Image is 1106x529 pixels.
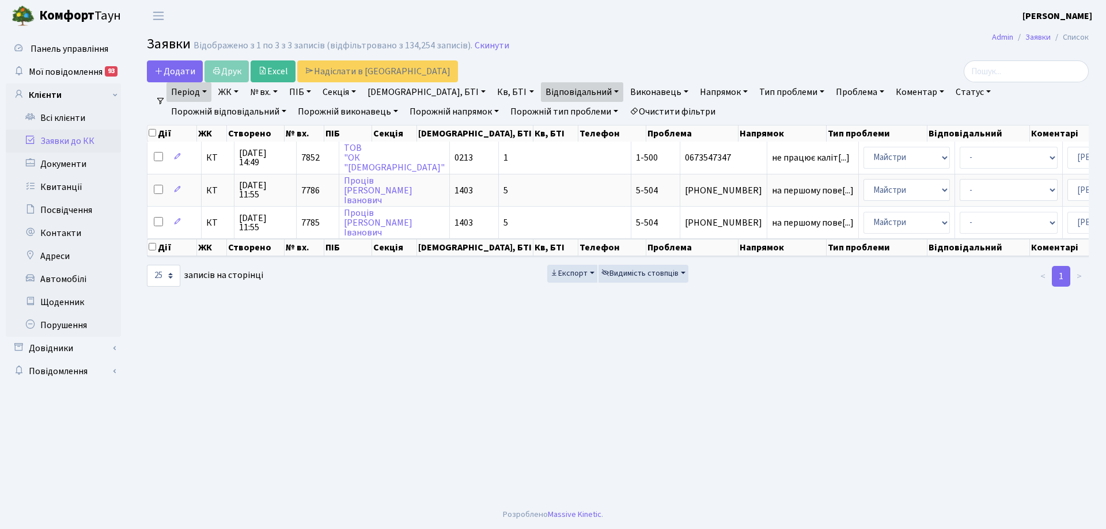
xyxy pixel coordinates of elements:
a: Повідомлення [6,360,121,383]
span: [PHONE_NUMBER] [685,186,762,195]
a: Проців[PERSON_NAME]Іванович [344,174,412,207]
th: Секція [372,239,417,256]
span: 1403 [454,216,473,229]
th: ПІБ [324,125,372,142]
span: 0673547347 [685,153,762,162]
a: Посвідчення [6,199,121,222]
span: Експорт [550,268,588,279]
th: ЖК [197,239,227,256]
th: № вх. [285,125,324,142]
th: ПІБ [324,239,372,256]
span: на першому пове[...] [772,216,854,229]
span: 7786 [301,184,320,197]
span: [DATE] 14:49 [239,149,291,167]
span: 5-504 [636,184,658,197]
a: Massive Kinetic [548,508,601,520]
span: КТ [206,186,229,195]
div: 93 [105,66,118,77]
a: Порушення [6,314,121,337]
label: записів на сторінці [147,265,263,287]
a: Мої повідомлення93 [6,60,121,83]
img: logo.png [12,5,35,28]
a: Напрямок [695,82,752,102]
a: Заявки до КК [6,130,121,153]
th: Кв, БТІ [533,125,578,142]
a: Період [166,82,211,102]
a: Excel [251,60,296,82]
span: [DATE] 11:55 [239,214,291,232]
b: [PERSON_NAME] [1022,10,1092,22]
span: Додати [154,65,195,78]
span: не працює каліт[...] [772,151,850,164]
b: Комфорт [39,6,94,25]
th: Дії [147,239,197,256]
a: Статус [951,82,995,102]
button: Експорт [547,265,597,283]
a: Всі клієнти [6,106,121,130]
span: 1-500 [636,151,658,164]
a: Клієнти [6,83,121,106]
button: Переключити навігацію [144,6,173,25]
span: 0213 [454,151,473,164]
span: 5 [503,216,508,229]
th: Створено [227,239,285,256]
a: ТОВ"ОК"[DEMOGRAPHIC_DATA]" [344,142,445,174]
span: 7785 [301,216,320,229]
th: Проблема [646,125,738,142]
a: Панель управління [6,37,121,60]
span: КТ [206,218,229,227]
span: КТ [206,153,229,162]
a: Заявки [1025,31,1051,43]
a: Порожній виконавець [293,102,403,121]
th: Напрямок [738,239,827,256]
th: Коментарі [1030,125,1091,142]
button: Видимість стовпців [599,265,688,283]
a: № вх. [245,82,282,102]
nav: breadcrumb [975,25,1106,50]
a: Адреси [6,245,121,268]
th: Коментарі [1030,239,1091,256]
a: Проців[PERSON_NAME]Іванович [344,207,412,239]
a: Порожній відповідальний [166,102,291,121]
span: 1403 [454,184,473,197]
a: Тип проблеми [755,82,829,102]
th: Створено [227,125,285,142]
th: Проблема [646,239,738,256]
th: [DEMOGRAPHIC_DATA], БТІ [417,239,533,256]
a: Порожній напрямок [405,102,503,121]
input: Пошук... [964,60,1089,82]
th: Тип проблеми [827,125,927,142]
th: Телефон [578,125,646,142]
span: 5-504 [636,216,658,229]
th: [DEMOGRAPHIC_DATA], БТІ [417,125,533,142]
a: Коментар [891,82,949,102]
a: [DEMOGRAPHIC_DATA], БТІ [363,82,490,102]
select: записів на сторінці [147,265,180,287]
a: Admin [992,31,1013,43]
span: Заявки [147,34,191,54]
span: Таун [39,6,121,26]
th: Напрямок [738,125,827,142]
th: ЖК [197,125,227,142]
a: Контакти [6,222,121,245]
th: Відповідальний [927,239,1030,256]
a: [PERSON_NAME] [1022,9,1092,23]
a: Квитанції [6,176,121,199]
span: 1 [503,151,508,164]
a: Довідники [6,337,121,360]
a: Очистити фільтри [625,102,720,121]
span: [DATE] 11:55 [239,181,291,199]
th: Секція [372,125,417,142]
a: Додати [147,60,203,82]
a: Автомобілі [6,268,121,291]
div: Відображено з 1 по 3 з 3 записів (відфільтровано з 134,254 записів). [194,40,472,51]
a: Секція [318,82,361,102]
a: Виконавець [626,82,693,102]
span: 7852 [301,151,320,164]
th: Кв, БТІ [533,239,578,256]
span: [PHONE_NUMBER] [685,218,762,227]
a: ПІБ [285,82,316,102]
a: Кв, БТІ [493,82,538,102]
a: 1 [1052,266,1070,287]
a: Відповідальний [541,82,623,102]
